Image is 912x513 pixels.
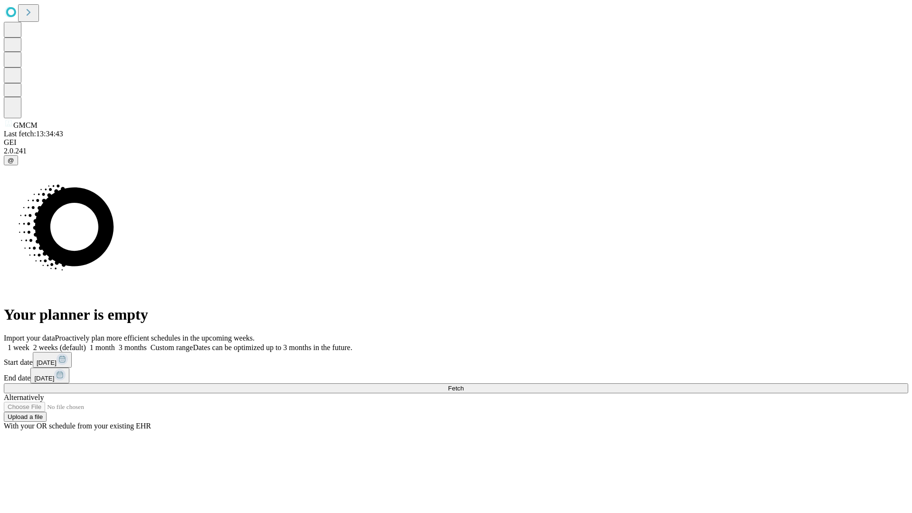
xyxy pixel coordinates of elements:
[4,147,908,155] div: 2.0.241
[37,359,57,366] span: [DATE]
[4,138,908,147] div: GEI
[4,393,44,401] span: Alternatively
[193,343,352,351] span: Dates can be optimized up to 3 months in the future.
[4,334,55,342] span: Import your data
[13,121,38,129] span: GMCM
[90,343,115,351] span: 1 month
[4,412,47,422] button: Upload a file
[33,352,72,368] button: [DATE]
[151,343,193,351] span: Custom range
[4,306,908,323] h1: Your planner is empty
[33,343,86,351] span: 2 weeks (default)
[4,368,908,383] div: End date
[4,422,151,430] span: With your OR schedule from your existing EHR
[55,334,255,342] span: Proactively plan more efficient schedules in the upcoming weeks.
[34,375,54,382] span: [DATE]
[4,352,908,368] div: Start date
[4,130,63,138] span: Last fetch: 13:34:43
[119,343,147,351] span: 3 months
[448,385,464,392] span: Fetch
[30,368,69,383] button: [DATE]
[4,155,18,165] button: @
[8,343,29,351] span: 1 week
[8,157,14,164] span: @
[4,383,908,393] button: Fetch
